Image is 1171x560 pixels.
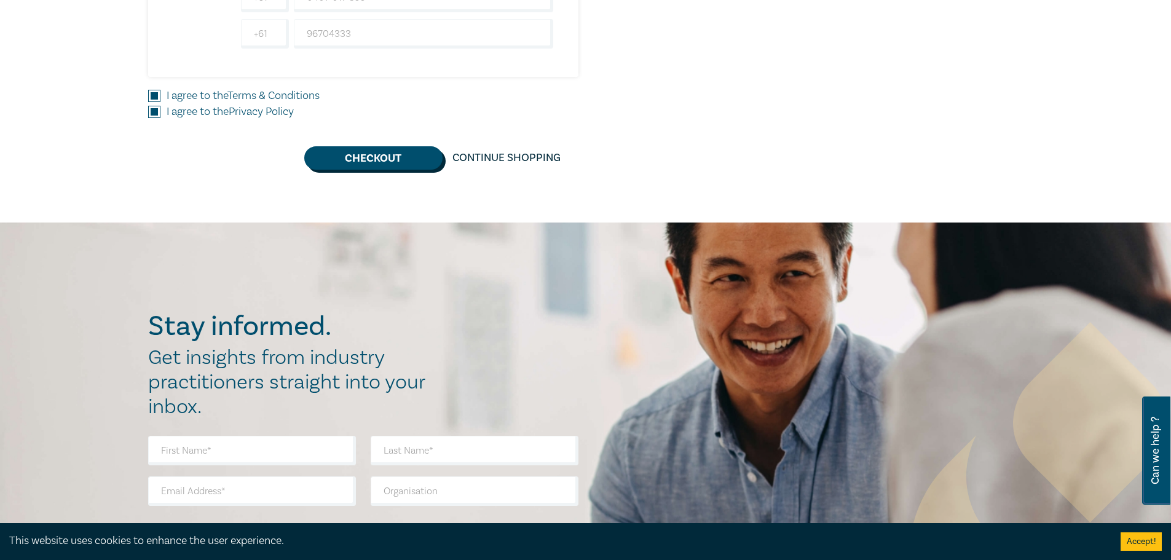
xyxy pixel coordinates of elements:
[148,310,438,342] h2: Stay informed.
[148,345,438,419] h2: Get insights from industry practitioners straight into your inbox.
[229,105,294,119] a: Privacy Policy
[1149,404,1161,497] span: Can we help ?
[371,476,578,506] input: Organisation
[371,436,578,465] input: Last Name*
[227,89,320,103] a: Terms & Conditions
[148,436,356,465] input: First Name*
[294,19,554,49] input: Phone
[1121,532,1162,551] button: Accept cookies
[148,476,356,506] input: Email Address*
[167,104,294,120] label: I agree to the
[167,88,320,104] label: I agree to the
[304,146,443,170] button: Checkout
[9,533,1102,549] div: This website uses cookies to enhance the user experience.
[241,19,289,49] input: +61
[443,146,570,170] a: Continue Shopping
